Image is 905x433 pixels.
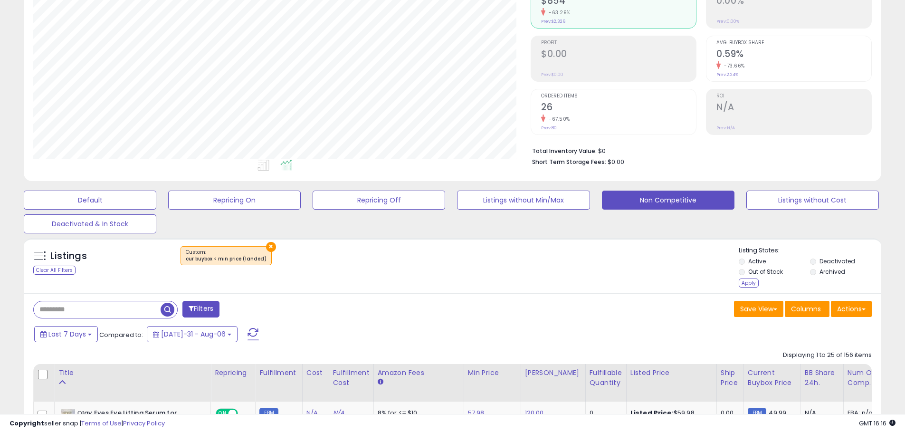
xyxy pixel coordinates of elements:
[58,368,207,378] div: Title
[831,301,872,317] button: Actions
[266,242,276,252] button: ×
[819,268,845,276] label: Archived
[746,191,879,210] button: Listings without Cost
[333,368,370,388] div: Fulfillment Cost
[34,326,98,342] button: Last 7 Days
[10,419,44,428] strong: Copyright
[716,40,871,46] span: Avg. Buybox Share
[147,326,238,342] button: [DATE]-31 - Aug-06
[791,304,821,314] span: Columns
[602,191,734,210] button: Non Competitive
[306,368,325,378] div: Cost
[525,368,581,378] div: [PERSON_NAME]
[313,191,445,210] button: Repricing Off
[468,368,517,378] div: Min Price
[24,191,156,210] button: Default
[819,257,855,265] label: Deactivated
[630,368,713,378] div: Listed Price
[716,125,735,131] small: Prev: N/A
[168,191,301,210] button: Repricing On
[50,250,87,263] h5: Listings
[748,257,766,265] label: Active
[785,301,829,317] button: Columns
[848,368,882,388] div: Num of Comp.
[590,368,622,388] div: Fulfillable Quantity
[545,9,571,16] small: -63.29%
[186,249,267,263] span: Custom:
[545,115,570,123] small: -67.50%
[541,19,565,24] small: Prev: $2,326
[81,419,122,428] a: Terms of Use
[532,147,597,155] b: Total Inventory Value:
[457,191,590,210] button: Listings without Min/Max
[24,214,156,233] button: Deactivated & In Stock
[739,279,759,288] div: Apply
[608,157,624,166] span: $0.00
[161,329,226,339] span: [DATE]-31 - Aug-06
[541,102,696,115] h2: 26
[48,329,86,339] span: Last 7 Days
[716,94,871,99] span: ROI
[532,158,606,166] b: Short Term Storage Fees:
[716,19,739,24] small: Prev: 0.00%
[734,301,783,317] button: Save View
[378,378,383,386] small: Amazon Fees.
[541,125,557,131] small: Prev: 80
[532,144,865,156] li: $0
[541,48,696,61] h2: $0.00
[805,368,839,388] div: BB Share 24h.
[186,256,267,262] div: cur buybox < min price (landed)
[10,419,165,428] div: seller snap | |
[541,40,696,46] span: Profit
[259,368,298,378] div: Fulfillment
[182,301,219,318] button: Filters
[783,351,872,360] div: Displaying 1 to 25 of 156 items
[721,368,740,388] div: Ship Price
[33,266,76,275] div: Clear All Filters
[716,102,871,115] h2: N/A
[378,368,460,378] div: Amazon Fees
[541,94,696,99] span: Ordered Items
[541,72,563,77] small: Prev: $0.00
[716,72,738,77] small: Prev: 2.24%
[215,368,251,378] div: Repricing
[123,419,165,428] a: Privacy Policy
[721,62,745,69] small: -73.66%
[748,268,783,276] label: Out of Stock
[99,330,143,339] span: Compared to:
[716,48,871,61] h2: 0.59%
[739,246,881,255] p: Listing States:
[748,368,797,388] div: Current Buybox Price
[859,419,895,428] span: 2025-08-14 16:16 GMT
